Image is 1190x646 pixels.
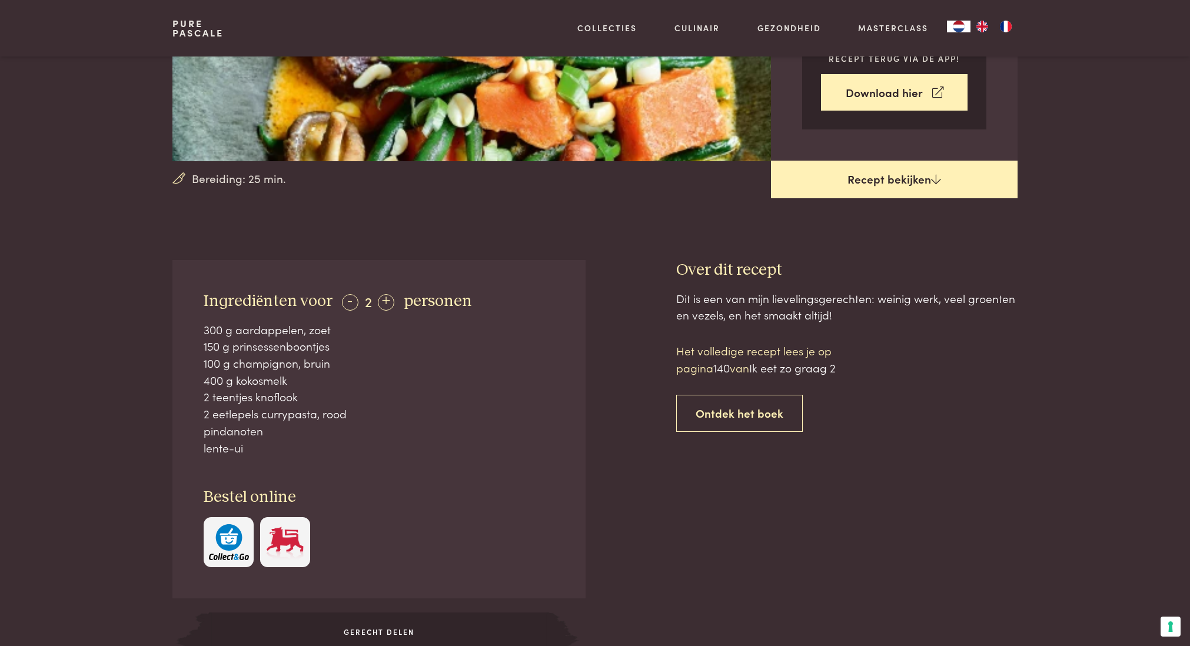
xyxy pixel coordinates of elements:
span: 140 [713,359,730,375]
span: Ingrediënten voor [204,293,333,309]
a: Recept bekijken [771,161,1018,198]
div: lente-ui [204,439,554,457]
h3: Over dit recept [676,260,1018,281]
span: Ik eet zo graag 2 [749,359,836,375]
span: Gerecht delen [209,627,549,637]
a: Collecties [577,22,637,34]
div: Language [947,21,970,32]
ul: Language list [970,21,1018,32]
div: 2 teentjes knoflook [204,388,554,405]
a: NL [947,21,970,32]
a: EN [970,21,994,32]
div: Dit is een van mijn lievelingsgerechten: weinig werk, veel groenten en vezels, en het smaakt altijd! [676,290,1018,324]
a: FR [994,21,1018,32]
div: 300 g aardappelen, zoet [204,321,554,338]
a: Culinair [674,22,720,34]
aside: Language selected: Nederlands [947,21,1018,32]
img: c308188babc36a3a401bcb5cb7e020f4d5ab42f7cacd8327e500463a43eeb86c.svg [209,524,249,560]
span: personen [404,293,472,309]
p: Het volledige recept lees je op pagina van [676,342,876,376]
div: 150 g prinsessenboontjes [204,338,554,355]
div: 400 g kokosmelk [204,372,554,389]
img: Delhaize [265,524,305,560]
div: - [342,294,358,311]
h3: Bestel online [204,487,554,508]
a: Download hier [821,74,968,111]
a: Gezondheid [757,22,821,34]
a: Masterclass [858,22,928,34]
div: 2 eetlepels currypasta, rood [204,405,554,422]
div: + [378,294,394,311]
a: Ontdek het boek [676,395,803,432]
button: Uw voorkeuren voor toestemming voor trackingtechnologieën [1161,617,1181,637]
span: Bereiding: 25 min. [192,170,286,187]
span: 2 [365,291,372,311]
div: 100 g champignon, bruin [204,355,554,372]
a: PurePascale [172,19,224,38]
div: pindanoten [204,422,554,439]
